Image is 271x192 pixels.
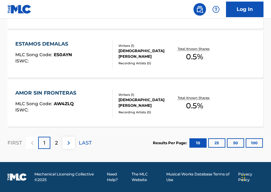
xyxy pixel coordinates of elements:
[8,173,27,181] img: logo
[118,92,173,97] div: Writers ( 1 )
[15,107,30,113] span: ISWC :
[118,48,173,59] div: [DEMOGRAPHIC_DATA][PERSON_NAME]
[153,140,188,146] p: Results Per Page:
[15,101,54,106] span: MLC Song Code :
[55,139,58,147] p: 2
[8,139,22,147] p: FIRST
[189,138,207,148] button: 10
[15,40,72,48] div: ESTAMOS DEMALAS
[240,162,271,192] iframe: Chat Widget
[15,58,30,64] span: ISWC :
[166,171,234,183] a: Musical Works Database Terms of Use
[8,5,32,14] img: MLC Logo
[118,43,173,48] div: Writers ( 1 )
[15,52,54,57] span: MLC Song Code :
[79,139,92,147] p: LAST
[107,171,128,183] a: Need Help?
[132,171,163,183] a: The MLC Website
[65,139,73,147] img: right
[118,61,173,66] div: Recording Artists ( 0 )
[210,3,222,16] div: Help
[8,80,263,127] a: AMOR SIN FRONTERASMLC Song Code:AW4ZLQISWC:Writers (1)[DEMOGRAPHIC_DATA][PERSON_NAME]Recording Ar...
[178,47,211,51] p: Total Known Shares:
[8,31,263,78] a: ESTAMOS DEMALASMLC Song Code:ES0AYNISWC:Writers (1)[DEMOGRAPHIC_DATA][PERSON_NAME]Recording Artis...
[186,51,203,62] span: 0.5 %
[54,52,72,57] span: ES0AYN
[186,100,203,111] span: 0.5 %
[118,110,173,115] div: Recording Artists ( 0 )
[34,171,103,183] span: Mechanical Licensing Collective © 2025
[208,138,225,148] button: 25
[118,97,173,108] div: [DEMOGRAPHIC_DATA][PERSON_NAME]
[212,6,220,13] img: help
[43,139,45,147] p: 1
[226,2,263,17] a: Log In
[196,6,203,13] img: search
[193,3,206,16] a: Public Search
[242,168,245,187] div: Drag
[15,89,79,97] div: AMOR SIN FRONTERAS
[227,138,244,148] button: 50
[238,171,263,183] a: Privacy Policy
[178,96,211,100] p: Total Known Shares:
[54,101,74,106] span: AW4ZLQ
[246,138,263,148] button: 100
